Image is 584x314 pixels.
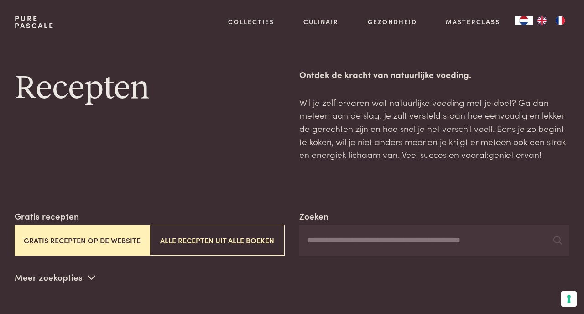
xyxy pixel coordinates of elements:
p: Wil je zelf ervaren wat natuurlijke voeding met je doet? Ga dan meteen aan de slag. Je zult verst... [299,96,569,161]
a: FR [551,16,569,25]
button: Uw voorkeuren voor toestemming voor trackingtechnologieën [561,291,577,307]
a: Gezondheid [368,17,417,26]
a: Masterclass [446,17,500,26]
strong: Ontdek de kracht van natuurlijke voeding. [299,68,471,80]
a: Culinair [303,17,339,26]
a: PurePascale [15,15,54,29]
div: Language [515,16,533,25]
a: NL [515,16,533,25]
h1: Recepten [15,68,285,109]
label: Zoeken [299,209,328,223]
label: Gratis recepten [15,209,79,223]
a: Collecties [228,17,274,26]
button: Alle recepten uit alle boeken [150,225,285,256]
a: EN [533,16,551,25]
p: Meer zoekopties [15,271,95,284]
aside: Language selected: Nederlands [515,16,569,25]
button: Gratis recepten op de website [15,225,150,256]
ul: Language list [533,16,569,25]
